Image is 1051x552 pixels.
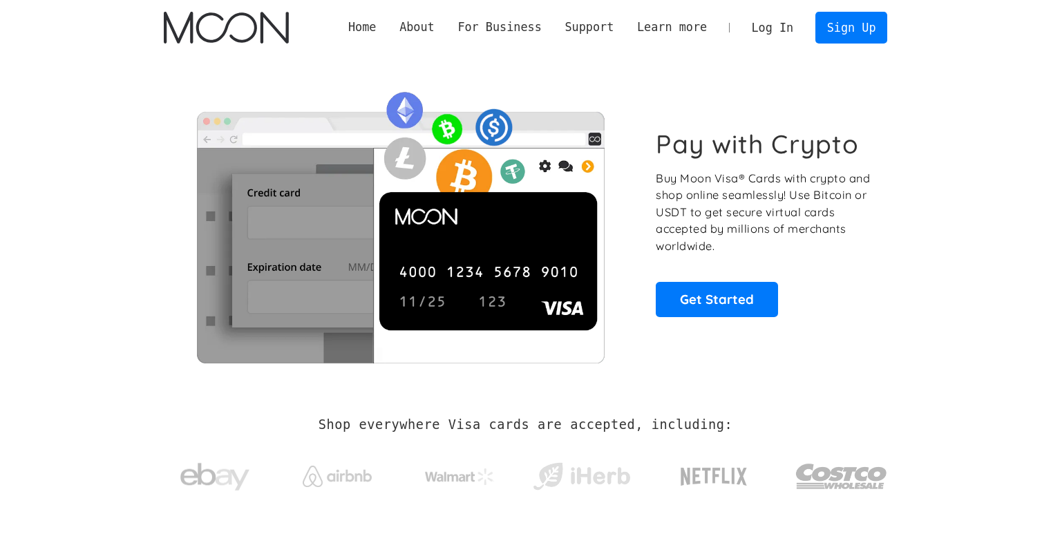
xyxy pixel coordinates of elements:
[652,446,776,501] a: Netflix
[530,445,633,502] a: iHerb
[656,129,859,160] h1: Pay with Crypto
[164,12,289,44] img: Moon Logo
[164,82,637,363] img: Moon Cards let you spend your crypto anywhere Visa is accepted.
[337,19,388,36] a: Home
[164,441,267,506] a: ebay
[446,19,553,36] div: For Business
[408,455,511,492] a: Walmart
[740,12,805,43] a: Log In
[180,455,249,499] img: ebay
[303,466,372,487] img: Airbnb
[319,417,732,432] h2: Shop everywhere Visa cards are accepted, including:
[815,12,887,43] a: Sign Up
[399,19,435,36] div: About
[637,19,707,36] div: Learn more
[795,437,888,509] a: Costco
[388,19,446,36] div: About
[565,19,614,36] div: Support
[425,468,494,485] img: Walmart
[553,19,625,36] div: Support
[285,452,388,494] a: Airbnb
[795,450,888,502] img: Costco
[457,19,541,36] div: For Business
[656,282,778,316] a: Get Started
[530,459,633,495] img: iHerb
[625,19,719,36] div: Learn more
[164,12,289,44] a: home
[679,459,748,494] img: Netflix
[656,170,872,255] p: Buy Moon Visa® Cards with crypto and shop online seamlessly! Use Bitcoin or USDT to get secure vi...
